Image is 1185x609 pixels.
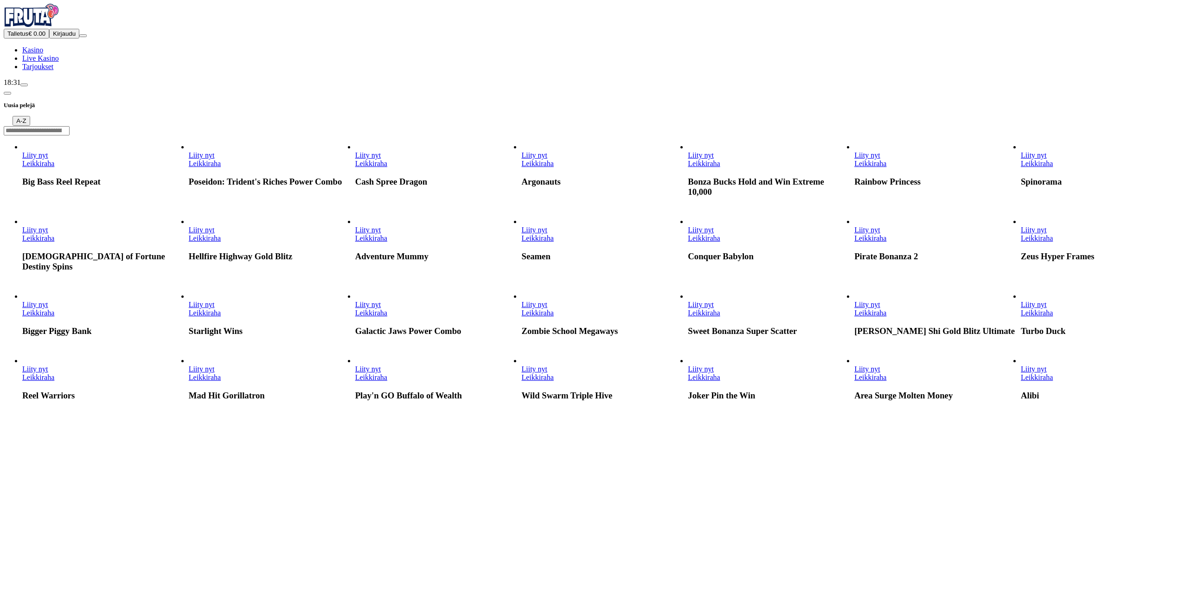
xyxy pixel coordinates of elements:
[355,365,381,373] span: Liity nyt
[22,326,183,336] h3: Bigger Piggy Bank
[854,365,880,373] a: Area Surge Molten Money
[355,177,516,187] h3: Cash Spree Dragon
[1021,365,1047,373] span: Liity nyt
[688,143,848,197] article: Bonza Bucks Hold and Win Extreme 10,000
[521,309,553,317] a: Zombie School Megaways
[521,160,553,167] a: Argonauts
[521,143,682,187] article: Argonauts
[22,226,48,234] span: Liity nyt
[22,373,54,381] a: Reel Warriors
[854,357,1015,401] article: Area Surge Molten Money
[1021,234,1053,242] a: Zeus Hyper Frames
[521,292,682,336] article: Zombie School Megaways
[521,151,547,159] span: Liity nyt
[854,151,880,159] span: Liity nyt
[189,365,215,373] a: Mad Hit Gorillatron
[4,4,1181,71] nav: Primary
[355,251,516,262] h3: Adventure Mummy
[355,357,516,401] article: Play'n GO Buffalo of Wealth
[355,309,387,317] a: Galactic Jaws Power Combo
[16,117,26,124] span: A-Z
[53,30,76,37] span: Kirjaudu
[521,151,547,159] a: Argonauts
[355,365,381,373] a: Play'n GO Buffalo of Wealth
[854,326,1015,336] h3: [PERSON_NAME] Shi Gold Blitz Ultimate
[189,160,221,167] a: Poseidon: Trident's Riches Power Combo
[521,357,682,401] article: Wild Swarm Triple Hive
[521,326,682,336] h3: Zombie School Megaways
[854,309,886,317] a: Fu Wu Shi Gold Blitz Ultimate
[688,365,714,373] a: Joker Pin the Win
[688,151,714,159] span: Liity nyt
[355,160,387,167] a: Cash Spree Dragon
[189,301,215,308] a: Starlight Wins
[854,226,880,234] span: Liity nyt
[189,292,349,336] article: Starlight Wins
[22,301,48,308] span: Liity nyt
[521,234,553,242] a: Seamen
[1021,226,1047,234] span: Liity nyt
[4,78,20,86] span: 18:31
[189,357,349,401] article: Mad Hit Gorillatron
[521,301,547,308] a: Zombie School Megaways
[521,373,553,381] a: Wild Swarm Triple Hive
[355,373,387,381] a: Play'n GO Buffalo of Wealth
[521,251,682,262] h3: Seamen
[688,357,848,401] article: Joker Pin the Win
[28,30,45,37] span: € 0.00
[4,101,1181,110] h3: Uusia pelejä
[688,301,714,308] a: Sweet Bonanza Super Scatter
[1021,160,1053,167] a: Spinorama
[189,365,215,373] span: Liity nyt
[688,301,714,308] span: Liity nyt
[1021,365,1047,373] a: Alibi
[1021,309,1053,317] a: Turbo Duck
[355,151,381,159] a: Cash Spree Dragon
[189,151,215,159] a: Poseidon: Trident's Riches Power Combo
[688,177,848,197] h3: Bonza Bucks Hold and Win Extreme 10,000
[22,292,183,336] article: Bigger Piggy Bank
[854,301,880,308] a: Fu Wu Shi Gold Blitz Ultimate
[688,251,848,262] h3: Conquer Babylon
[22,46,43,54] span: Kasino
[854,143,1015,187] article: Rainbow Princess
[854,160,886,167] a: Rainbow Princess
[1021,326,1181,336] h3: Turbo Duck
[4,92,11,95] button: chevron-left icon
[4,4,59,27] img: Fruta
[355,226,381,234] span: Liity nyt
[22,54,59,62] a: Live Kasino
[355,151,381,159] span: Liity nyt
[22,301,48,308] a: Bigger Piggy Bank
[189,251,349,262] h3: Hellfire Highway Gold Blitz
[189,301,215,308] span: Liity nyt
[22,151,48,159] a: Big Bass Reel Repeat
[355,301,381,308] a: Galactic Jaws Power Combo
[854,391,1015,401] h3: Area Surge Molten Money
[854,218,1015,262] article: Pirate Bonanza 2
[49,29,79,38] button: Kirjaudu
[1021,301,1047,308] span: Liity nyt
[1021,373,1053,381] a: Alibi
[521,365,547,373] span: Liity nyt
[1021,251,1181,262] h3: Zeus Hyper Frames
[854,234,886,242] a: Pirate Bonanza 2
[22,365,48,373] a: Reel Warriors
[688,326,848,336] h3: Sweet Bonanza Super Scatter
[13,116,30,126] button: A-Z
[189,234,221,242] a: Hellfire Highway Gold Blitz
[79,34,87,37] button: menu
[22,143,183,187] article: Big Bass Reel Repeat
[688,373,720,381] a: Joker Pin the Win
[854,365,880,373] span: Liity nyt
[189,218,349,262] article: Hellfire Highway Gold Blitz
[355,292,516,336] article: Galactic Jaws Power Combo
[355,234,387,242] a: Adventure Mummy
[20,83,28,86] button: live-chat
[7,30,28,37] span: Talletus
[189,326,349,336] h3: Starlight Wins
[688,234,720,242] a: Conquer Babylon
[854,226,880,234] a: Pirate Bonanza 2
[189,226,215,234] span: Liity nyt
[854,292,1015,336] article: Fu Wu Shi Gold Blitz Ultimate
